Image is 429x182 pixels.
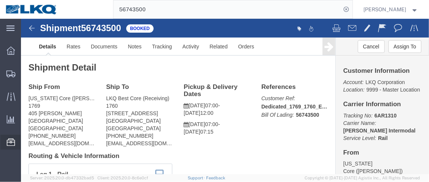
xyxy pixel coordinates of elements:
[114,0,341,18] input: Search for shipment number, reference number
[206,176,225,180] a: Feedback
[30,176,94,180] span: Server: 2025.20.0-db47332bad5
[363,5,419,14] button: [PERSON_NAME]
[97,176,148,180] span: Client: 2025.20.0-8c6e0cf
[364,5,407,14] span: Krisann Metzger
[5,4,58,15] img: logo
[305,175,420,181] span: Copyright © [DATE]-[DATE] Agistix Inc., All Rights Reserved
[188,176,206,180] a: Support
[21,19,429,174] iframe: FS Legacy Container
